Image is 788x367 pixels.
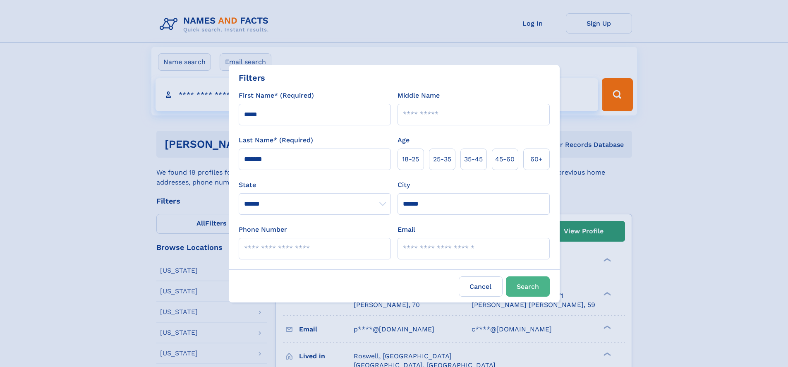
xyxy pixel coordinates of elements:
span: 60+ [530,154,543,164]
label: State [239,180,391,190]
span: 35‑45 [464,154,483,164]
label: Cancel [459,276,503,297]
span: 25‑35 [433,154,451,164]
span: 18‑25 [402,154,419,164]
label: Age [398,135,410,145]
label: Last Name* (Required) [239,135,313,145]
button: Search [506,276,550,297]
label: First Name* (Required) [239,91,314,101]
label: City [398,180,410,190]
div: Filters [239,72,265,84]
label: Middle Name [398,91,440,101]
label: Phone Number [239,225,287,235]
label: Email [398,225,415,235]
span: 45‑60 [495,154,515,164]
